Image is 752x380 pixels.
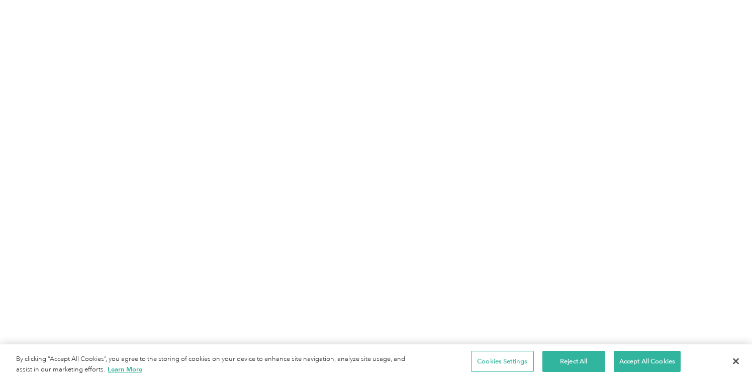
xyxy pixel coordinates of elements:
a: More information about your privacy, opens in a new tab [108,365,142,373]
button: Accept All Cookies [614,351,681,372]
div: By clicking “Accept All Cookies”, you agree to the storing of cookies on your device to enhance s... [16,354,414,374]
button: Reject All [542,351,605,372]
button: Cookies Settings [471,351,534,372]
button: Close [725,350,747,372]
